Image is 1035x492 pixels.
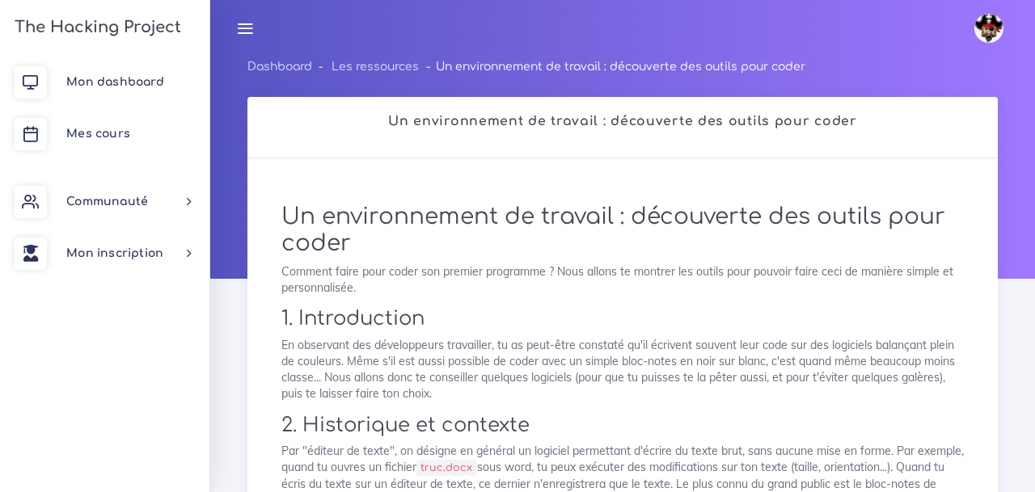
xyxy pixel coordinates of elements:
[281,307,964,330] h2: 1. Introduction
[281,414,964,437] h2: 2. Historique et contexte
[974,14,1003,43] img: avatar
[332,61,419,73] a: Les ressources
[66,247,163,259] span: Mon inscription
[66,76,164,88] span: Mon dashboard
[247,61,312,73] a: Dashboard
[10,19,181,36] h3: The Hacking Project
[416,460,477,476] code: truc.docx
[66,128,130,140] span: Mes cours
[264,114,981,129] h2: Un environnement de travail : découverte des outils pour coder
[66,196,148,208] span: Communauté
[419,57,805,77] li: Un environnement de travail : découverte des outils pour coder
[281,263,964,296] p: Comment faire pour coder son premier programme ? Nous allons te montrer les outils pour pouvoir f...
[281,337,964,402] p: En observant des développeurs travailler, tu as peut-être constaté qu'il écrivent souvent leur co...
[281,204,964,258] h1: Un environnement de travail : découverte des outils pour coder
